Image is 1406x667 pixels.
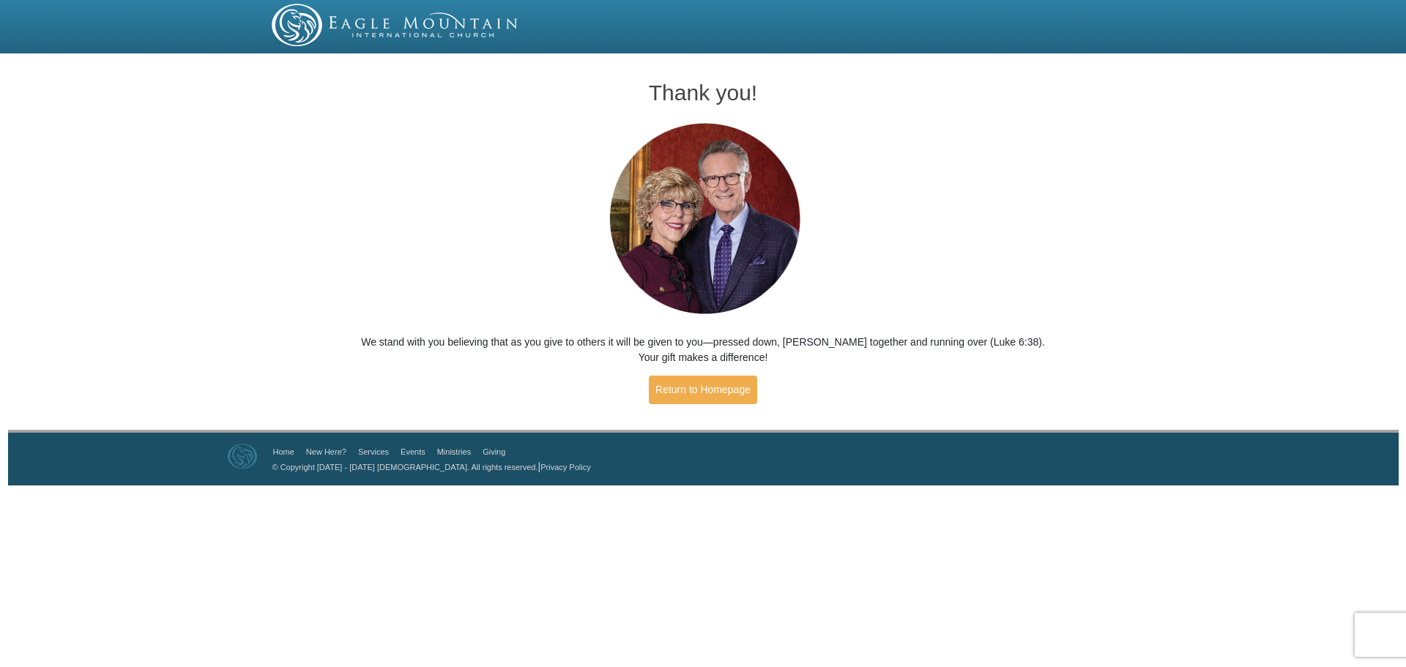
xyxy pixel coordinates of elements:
img: Pastors George and Terri Pearsons [595,119,811,320]
p: We stand with you believing that as you give to others it will be given to you—pressed down, [PER... [360,335,1047,365]
img: Eagle Mountain International Church [228,444,257,469]
a: Services [358,447,389,456]
a: Privacy Policy [540,463,590,472]
a: Ministries [437,447,471,456]
a: Giving [483,447,505,456]
a: Events [401,447,425,456]
h1: Thank you! [360,81,1047,105]
img: EMIC [272,4,519,46]
a: © Copyright [DATE] - [DATE] [DEMOGRAPHIC_DATA]. All rights reserved. [272,463,538,472]
a: Return to Homepage [649,376,757,404]
a: New Here? [306,447,346,456]
p: | [267,459,591,474]
a: Home [273,447,294,456]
